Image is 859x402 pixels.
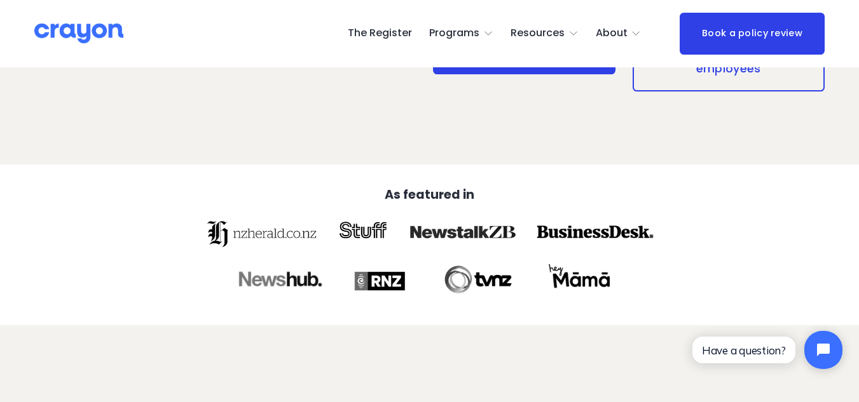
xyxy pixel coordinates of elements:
strong: As featured in [385,186,474,203]
span: Resources [511,24,565,43]
a: Book a policy review [680,13,825,54]
a: folder dropdown [511,23,579,44]
a: The Register [348,23,412,44]
span: About [596,24,628,43]
iframe: Tidio Chat [682,320,853,380]
span: Programs [429,24,479,43]
a: folder dropdown [596,23,642,44]
img: Crayon [34,22,123,44]
a: folder dropdown [429,23,493,44]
